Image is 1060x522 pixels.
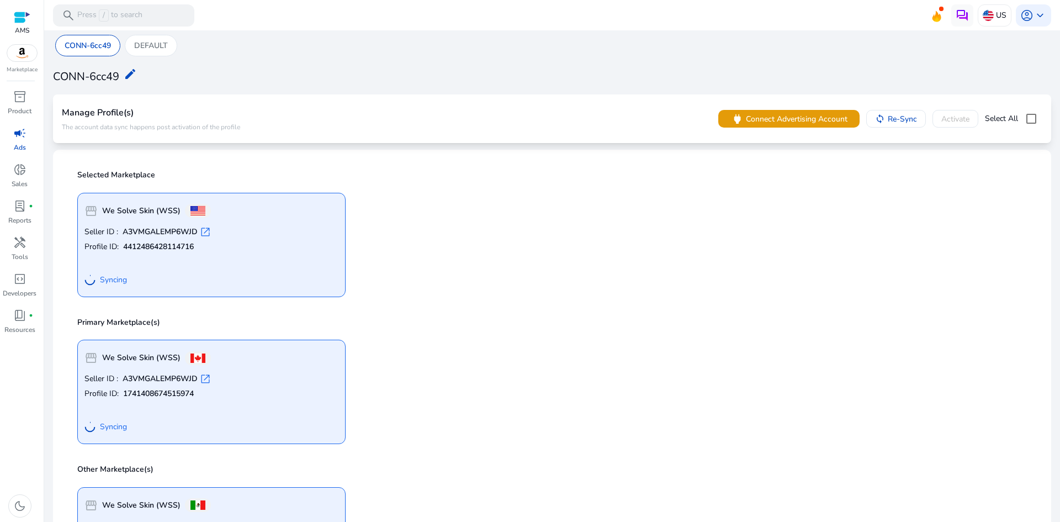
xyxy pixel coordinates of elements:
[29,204,33,208] span: fiber_manual_record
[84,373,118,384] span: Seller ID :
[1020,9,1033,22] span: account_circle
[200,226,211,238] span: open_in_new
[983,10,994,21] img: us.svg
[102,352,181,363] b: We Solve Skin (WSS)
[100,275,127,286] span: Syncing
[84,351,98,365] span: storefront
[12,179,28,189] p: Sales
[718,110,860,128] button: powerConnect Advertising Account
[200,373,211,384] span: open_in_new
[84,499,98,512] span: storefront
[7,45,37,61] img: amazon.svg
[13,236,26,249] span: handyman
[875,114,885,124] mat-icon: sync
[985,113,1018,124] span: Select All
[14,25,30,35] p: AMS
[13,126,26,140] span: campaign
[7,66,38,74] p: Marketplace
[84,241,119,252] span: Profile ID:
[996,6,1006,25] p: US
[13,309,26,322] span: book_4
[100,421,127,433] span: Syncing
[888,113,917,125] span: Re-Sync
[102,205,181,217] b: We Solve Skin (WSS)
[13,163,26,176] span: donut_small
[123,388,194,399] b: 1741408674515974
[124,67,137,81] mat-icon: edit
[134,40,168,51] p: DEFAULT
[13,199,26,213] span: lab_profile
[65,40,111,51] p: CONN-6cc49
[123,226,198,238] b: A3VMGALEMP6WJD
[99,9,109,22] span: /
[77,170,1033,181] p: Selected Marketplace
[123,241,194,252] b: 4412486428114716
[12,252,28,262] p: Tools
[1033,9,1047,22] span: keyboard_arrow_down
[62,108,240,118] h4: Manage Profile(s)
[13,90,26,103] span: inventory_2
[866,110,926,128] button: Re-Sync
[13,272,26,286] span: code_blocks
[77,464,1033,475] p: Other Marketplace(s)
[102,500,181,511] b: We Solve Skin (WSS)
[13,499,26,513] span: dark_mode
[84,226,118,238] span: Seller ID :
[746,113,847,125] span: Connect Advertising Account
[29,313,33,318] span: fiber_manual_record
[123,373,198,384] b: A3VMGALEMP6WJD
[77,317,1033,328] p: Primary Marketplace(s)
[8,215,31,225] p: Reports
[4,325,35,335] p: Resources
[84,388,119,399] span: Profile ID:
[84,204,98,218] span: storefront
[3,288,36,298] p: Developers
[62,123,240,131] p: The account data sync happens post activation of the profile
[62,9,75,22] span: search
[77,9,142,22] p: Press to search
[14,143,26,152] p: Ads
[8,106,31,116] p: Product
[53,70,119,83] h3: CONN-6cc49
[731,113,744,125] span: power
